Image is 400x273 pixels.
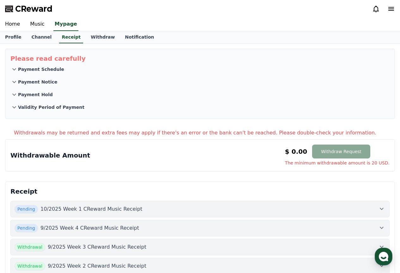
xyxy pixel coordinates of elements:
button: Withdraw Request [312,145,370,158]
button: Payment Hold [10,88,390,101]
p: 9/2025 Week 2 CReward Music Receipt [48,262,146,270]
a: CReward [5,4,52,14]
button: Payment Schedule [10,63,390,76]
p: Receipt [10,187,390,196]
p: Payment Schedule [18,66,64,72]
span: Home [16,210,27,215]
a: Withdraw [86,31,120,43]
button: Validity Period of Payment [10,101,390,114]
p: Withdrawals may be returned and extra fees may apply if there's an error or the bank can't be rea... [14,129,395,137]
span: The minimum withdrawable amount is 20 USD. [285,160,390,166]
span: Withdrawal [15,243,45,251]
p: 9/2025 Week 4 CReward Music Receipt [40,224,139,232]
a: Home [2,201,42,216]
span: Withdrawal [15,262,45,270]
p: Please read carefully [10,54,390,63]
button: Payment Notice [10,76,390,88]
span: Messages [52,210,71,215]
a: Receipt [59,31,83,43]
span: Pending [15,205,38,213]
p: Validity Period of Payment [18,104,84,110]
a: Notification [120,31,159,43]
a: Mypage [53,18,78,31]
a: Music [25,18,50,31]
p: 10/2025 Week 1 CReward Music Receipt [40,205,142,213]
a: Settings [82,201,121,216]
button: Withdrawal 9/2025 Week 3 CReward Music Receipt [10,239,390,255]
span: Settings [94,210,109,215]
button: Pending 10/2025 Week 1 CReward Music Receipt [10,201,390,217]
span: CReward [15,4,52,14]
p: Payment Hold [18,91,53,98]
p: 9/2025 Week 3 CReward Music Receipt [48,243,146,251]
button: Pending 9/2025 Week 4 CReward Music Receipt [10,220,390,236]
a: Messages [42,201,82,216]
span: Pending [15,224,38,232]
a: Channel [26,31,57,43]
p: Payment Notice [18,79,57,85]
p: $ 0.00 [285,147,307,156]
p: Withdrawable Amount [10,151,90,160]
